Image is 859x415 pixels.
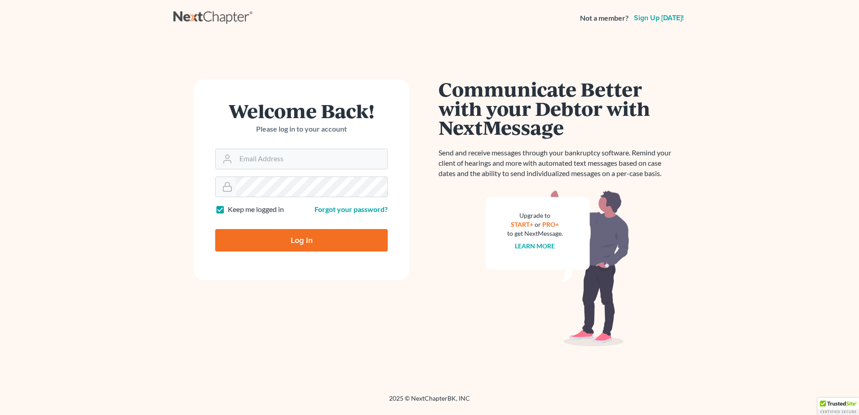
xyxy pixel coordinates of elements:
[215,229,388,252] input: Log In
[543,221,559,228] a: PRO+
[515,242,555,250] a: Learn more
[511,221,534,228] a: START+
[507,211,563,220] div: Upgrade to
[535,221,541,228] span: or
[228,204,284,215] label: Keep me logged in
[632,14,686,22] a: Sign up [DATE]!
[580,13,629,23] strong: Not a member?
[507,229,563,238] div: to get NextMessage.
[438,79,677,137] h1: Communicate Better with your Debtor with NextMessage
[173,394,686,410] div: 2025 © NextChapterBK, INC
[215,124,388,134] p: Please log in to your account
[438,148,677,179] p: Send and receive messages through your bankruptcy software. Remind your client of hearings and mo...
[314,205,388,213] a: Forgot your password?
[215,101,388,120] h1: Welcome Back!
[236,149,387,169] input: Email Address
[486,190,629,347] img: nextmessage_bg-59042aed3d76b12b5cd301f8e5b87938c9018125f34e5fa2b7a6b67550977c72.svg
[818,398,859,415] div: TrustedSite Certified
